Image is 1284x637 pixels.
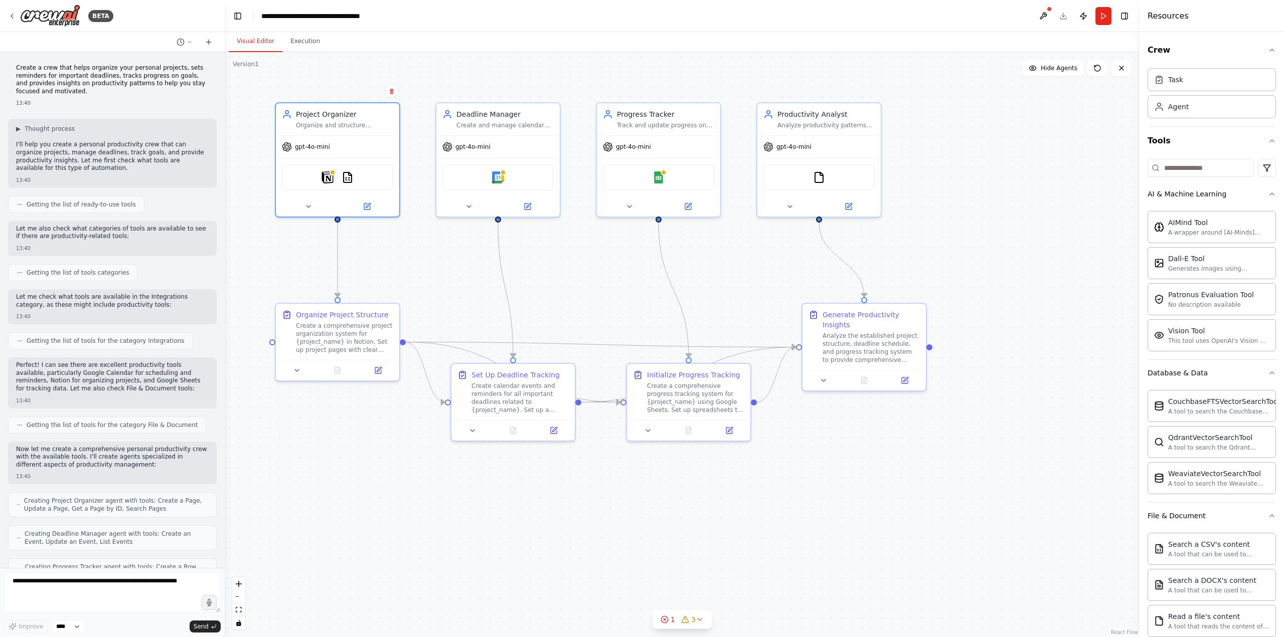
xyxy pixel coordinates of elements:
[296,121,393,129] div: Organize and structure personal projects in {project_management_platform} by creating organized p...
[456,121,554,129] div: Create and manage calendar events and reminders for important deadlines related to {project_name}...
[232,577,245,590] button: zoom in
[1168,433,1269,443] div: QdrantVectorSearchTool
[361,364,395,376] button: Open in side panel
[1148,511,1206,521] div: File & Document
[1148,127,1276,155] button: Tools
[777,109,875,119] div: Productivity Analyst
[1148,503,1276,529] button: File & Document
[27,421,198,429] span: Getting the list of tools for the category File & Document
[1154,258,1164,268] img: DallETool
[1154,437,1164,447] img: QdrantVectorSearchTool
[16,473,209,480] div: 13:40
[712,424,746,437] button: Open in side panel
[261,11,360,21] nav: breadcrumb
[16,361,209,392] p: Perfect! I can see there are excellent productivity tools available, particularly Google Calendar...
[887,374,922,386] button: Open in side panel
[1148,10,1189,22] h4: Resources
[1148,368,1208,378] div: Database & Data
[1148,36,1276,64] button: Crew
[843,374,886,386] button: No output available
[814,223,869,297] g: Edge from dd666e51-50e4-4c74-9bac-41bb6bcc06a2 to eccfa2a5-07a9-42a3-a6eb-0f670a1bf58d
[190,620,221,632] button: Send
[1168,254,1269,264] div: Dall-E Tool
[653,171,665,183] img: Google Sheets
[617,121,714,129] div: Track and update progress on personal goals and projects by maintaining detailed progress records...
[232,577,245,629] div: React Flow controls
[296,310,389,320] div: Organize Project Structure
[691,614,696,624] span: 3
[1168,611,1269,621] div: Read a file's content
[232,590,245,603] button: zoom out
[1154,544,1164,554] img: CSVSearchTool
[16,313,209,320] div: 13:40
[232,616,245,629] button: toggle interactivity
[581,342,796,407] g: Edge from 80fb1467-8a3c-4e80-bacd-eff7eaddf136 to eccfa2a5-07a9-42a3-a6eb-0f670a1bf58d
[406,337,445,407] g: Edge from 483b0074-083b-4980-b9a0-3c509f6eedc3 to 80fb1467-8a3c-4e80-bacd-eff7eaddf136
[1111,629,1138,635] a: React Flow attribution
[1154,330,1164,340] img: VisionTool
[19,622,43,630] span: Improve
[194,622,209,630] span: Send
[435,102,561,218] div: Deadline ManagerCreate and manage calendar events and reminders for important deadlines related t...
[1148,189,1226,199] div: AI & Machine Learning
[1148,181,1276,207] button: AI & Machine Learning
[1168,480,1269,488] div: A tool to search the Weaviate database for relevant information on internal documents.
[581,397,620,407] g: Edge from 80fb1467-8a3c-4e80-bacd-eff7eaddf136 to bf5b950c-3489-46b4-aa30-ad403171afda
[671,614,675,624] span: 1
[16,245,209,252] div: 13:40
[201,36,217,48] button: Start a new chat
[1148,64,1276,126] div: Crew
[173,36,197,48] button: Switch to previous chat
[1168,75,1183,85] div: Task
[4,620,48,633] button: Improve
[536,424,571,437] button: Open in side panel
[823,310,920,330] div: Generate Productivity Insights
[202,595,217,610] button: Click to speak your automation idea
[16,125,75,133] button: ▶Thought process
[385,85,398,98] button: Delete node
[596,102,721,218] div: Progress TrackerTrack and update progress on personal goals and projects by maintaining detailed ...
[275,102,400,218] div: Project OrganizerOrganize and structure personal projects in {project_management_platform} by cre...
[647,382,744,414] div: Create a comprehensive progress tracking system for {project_name} using Google Sheets. Set up sp...
[492,424,535,437] button: No output available
[233,60,259,68] div: Version 1
[1168,407,1279,415] div: A tool to search the Couchbase database for relevant information on internal documents.
[493,223,518,357] g: Edge from 18404e16-9469-49b0-8c8a-bc51ea2ae4da to 80fb1467-8a3c-4e80-bacd-eff7eaddf136
[16,141,209,172] p: I'll help you create a personal productivity crew that can organize projects, manage deadlines, t...
[820,200,877,213] button: Open in side panel
[776,143,812,151] span: gpt-4o-mini
[660,200,716,213] button: Open in side panel
[1117,9,1132,23] button: Hide right sidebar
[88,10,113,22] div: BETA
[756,102,882,218] div: Productivity AnalystAnalyze productivity patterns and provide insights for {project_name} by exam...
[1168,622,1269,630] div: A tool that reads the content of a file. To use this tool, provide a 'file_path' parameter with t...
[1154,616,1164,626] img: FileReadTool
[25,530,208,546] span: Creating Deadline Manager agent with tools: Create an Event, Update an Event, List Events
[316,364,359,376] button: No output available
[1168,301,1254,309] div: No description available
[296,109,393,119] div: Project Organizer
[654,223,694,357] g: Edge from 6a8db3d3-ba09-44d2-ab93-d32a75197239 to bf5b950c-3489-46b4-aa30-ad403171afda
[1154,401,1164,411] img: CouchbaseFTSVectorSearchTool
[322,171,334,183] img: Notion
[1154,580,1164,590] img: DOCXSearchTool
[456,109,554,119] div: Deadline Manager
[1168,290,1254,300] div: Patronus Evaluation Tool
[25,563,208,579] span: Creating Progress Tracker agent with tools: Create a Row, Update a Row, Get a Row
[1041,64,1077,72] span: Hide Agents
[499,200,556,213] button: Open in side panel
[333,221,343,297] g: Edge from 9e62f09f-60ce-4c60-a7fd-09c47263c837 to 483b0074-083b-4980-b9a0-3c509f6eedc3
[16,64,209,95] p: Create a crew that helps organize your personal projects, sets reminders for important deadlines,...
[1148,207,1276,359] div: AI & Machine Learning
[823,332,920,364] div: Analyze the established project structure, deadline schedule, and progress tracking system to pro...
[339,200,395,213] button: Open in side panel
[282,31,328,52] button: Execution
[471,370,560,380] div: Set Up Deadline Tracking
[801,303,927,391] div: Generate Productivity InsightsAnalyze the established project structure, deadline schedule, and p...
[16,293,209,309] p: Let me check what tools are available in the Integrations category, as these might include produc...
[616,143,651,151] span: gpt-4o-mini
[1168,539,1269,549] div: Search a CSV's content
[229,31,282,52] button: Visual Editor
[27,269,129,277] span: Getting the list of tools categories
[1168,550,1269,558] div: A tool that can be used to semantic search a query from a CSV's content.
